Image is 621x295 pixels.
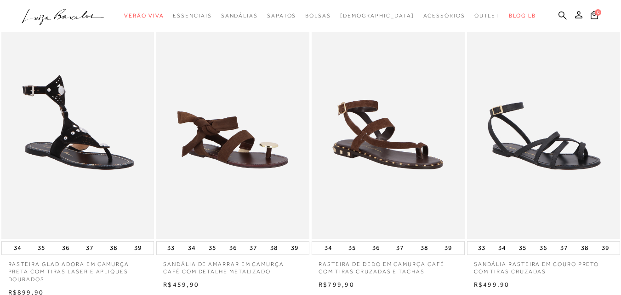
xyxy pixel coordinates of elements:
[516,242,529,255] button: 35
[107,242,120,255] button: 38
[163,281,199,288] span: R$459,90
[496,242,508,255] button: 34
[288,242,301,255] button: 39
[2,11,154,237] a: RASTEIRA GLADIADORA EM CAMURÇA PRETA COM TIRAS LASER E APLIQUES DOURADOS RASTEIRA GLADIADORA EM C...
[423,12,465,19] span: Acessórios
[2,11,154,237] img: RASTEIRA GLADIADORA EM CAMURÇA PRETA COM TIRAS LASER E APLIQUES DOURADOS
[393,242,406,255] button: 37
[221,12,258,19] span: Sandálias
[468,11,619,237] a: SANDÁLIA RASTEIRA EM COURO PRETO COM TIRAS CRUZADAS SANDÁLIA RASTEIRA EM COURO PRETO COM TIRAS CR...
[305,12,331,19] span: Bolsas
[268,242,280,255] button: 38
[474,7,500,24] a: categoryNavScreenReaderText
[124,12,164,19] span: Verão Viva
[1,255,154,283] a: RASTEIRA GLADIADORA EM CAMURÇA PRETA COM TIRAS LASER E APLIQUES DOURADOS
[322,242,335,255] button: 34
[370,242,382,255] button: 36
[11,242,24,255] button: 34
[418,242,431,255] button: 38
[599,242,612,255] button: 39
[305,7,331,24] a: categoryNavScreenReaderText
[474,281,510,288] span: R$499,90
[468,11,619,237] img: SANDÁLIA RASTEIRA EM COURO PRETO COM TIRAS CRUZADAS
[509,12,536,19] span: BLOG LB
[206,242,219,255] button: 35
[509,7,536,24] a: BLOG LB
[313,11,464,237] img: RASTEIRA DE DEDO EM CAMURÇA CAFÉ COM TIRAS CRUZADAS E TACHAS
[59,242,72,255] button: 36
[157,11,308,237] img: SANDÁLIA DE AMARRAR EM CAMURÇA CAFÉ COM DETALHE METALIZADO
[319,281,354,288] span: R$799,90
[346,242,359,255] button: 35
[131,242,144,255] button: 39
[124,7,164,24] a: categoryNavScreenReaderText
[173,12,211,19] span: Essenciais
[474,12,500,19] span: Outlet
[185,242,198,255] button: 34
[578,242,591,255] button: 38
[558,242,570,255] button: 37
[595,9,601,16] span: 0
[467,255,620,276] a: SANDÁLIA RASTEIRA EM COURO PRETO COM TIRAS CRUZADAS
[247,242,260,255] button: 37
[442,242,455,255] button: 39
[83,242,96,255] button: 37
[156,255,309,276] a: SANDÁLIA DE AMARRAR EM CAMURÇA CAFÉ COM DETALHE METALIZADO
[173,7,211,24] a: categoryNavScreenReaderText
[157,11,308,237] a: SANDÁLIA DE AMARRAR EM CAMURÇA CAFÉ COM DETALHE METALIZADO SANDÁLIA DE AMARRAR EM CAMURÇA CAFÉ CO...
[313,11,464,237] a: RASTEIRA DE DEDO EM CAMURÇA CAFÉ COM TIRAS CRUZADAS E TACHAS RASTEIRA DE DEDO EM CAMURÇA CAFÉ COM...
[221,7,258,24] a: categoryNavScreenReaderText
[537,242,550,255] button: 36
[165,242,177,255] button: 33
[475,242,488,255] button: 33
[267,7,296,24] a: categoryNavScreenReaderText
[340,12,414,19] span: [DEMOGRAPHIC_DATA]
[267,12,296,19] span: Sapatos
[340,7,414,24] a: noSubCategoriesText
[312,255,465,276] a: RASTEIRA DE DEDO EM CAMURÇA CAFÉ COM TIRAS CRUZADAS E TACHAS
[423,7,465,24] a: categoryNavScreenReaderText
[227,242,239,255] button: 36
[35,242,48,255] button: 35
[588,10,601,23] button: 0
